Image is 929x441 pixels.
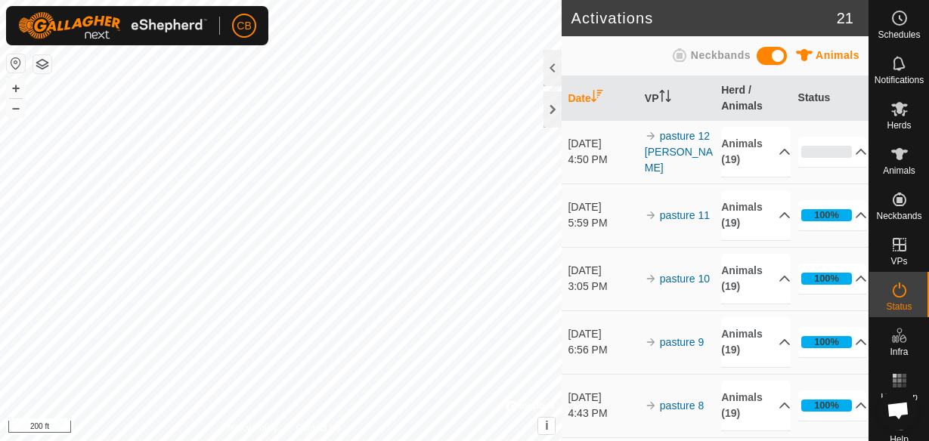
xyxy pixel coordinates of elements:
img: arrow [645,273,657,285]
p-sorticon: Activate to sort [591,92,603,104]
h2: Activations [571,9,836,27]
p-accordion-header: 0% [798,137,868,167]
a: pasture 11 [660,209,710,221]
p-sorticon: Activate to sort [659,92,671,104]
div: 3:05 PM [568,279,637,295]
div: 100% [801,336,853,348]
span: CB [237,18,251,34]
span: Infra [890,347,908,356]
a: pasture 8 [660,399,704,412]
div: 4:43 PM [568,406,637,421]
p-accordion-header: Animals (19) [721,381,791,430]
div: 0% [801,146,853,158]
a: pasture 9 [660,336,704,348]
div: 100% [814,271,839,285]
button: + [7,79,25,97]
div: 6:56 PM [568,342,637,358]
div: [DATE] [568,136,637,152]
img: Gallagher Logo [18,12,207,39]
img: arrow [645,336,657,348]
span: Neckbands [691,49,751,61]
div: 100% [814,335,839,349]
img: arrow [645,209,657,221]
div: 100% [814,398,839,412]
p-accordion-header: 100% [798,264,868,294]
span: Schedules [878,30,920,39]
p-accordion-header: Animals (19) [721,317,791,367]
p-accordion-header: Animals (19) [721,127,791,177]
span: Heatmap [881,393,918,402]
div: [DATE] [568,390,637,406]
p-accordion-header: 100% [798,327,868,357]
span: Status [886,302,912,311]
button: Reset Map [7,54,25,72]
th: VP [639,76,715,121]
a: pasture 12 [PERSON_NAME] [645,130,713,174]
div: 4:50 PM [568,152,637,168]
span: VPs [890,257,907,266]
p-accordion-header: 100% [798,390,868,421]
button: i [538,418,555,434]
a: Open chat [878,390,918,430]
span: Animals [816,49,859,61]
a: Contact Us [296,421,340,435]
th: Herd / Animals [715,76,791,121]
span: Herds [887,121,911,130]
span: 21 [837,7,853,29]
button: Map Layers [33,55,51,73]
span: Animals [883,166,915,175]
div: [DATE] [568,263,637,279]
a: Privacy Policy [221,421,278,435]
div: 100% [801,209,853,221]
span: Neckbands [876,211,921,220]
span: Notifications [875,76,924,85]
img: arrow [645,130,657,142]
p-accordion-header: 100% [798,200,868,230]
div: 100% [801,273,853,285]
a: pasture 10 [660,273,710,285]
div: 5:59 PM [568,215,637,231]
img: arrow [645,399,657,412]
div: [DATE] [568,199,637,215]
button: – [7,99,25,117]
p-accordion-header: Animals (19) [721,190,791,240]
span: i [545,419,548,432]
th: Status [792,76,869,121]
div: 100% [814,208,839,222]
div: [DATE] [568,326,637,342]
p-accordion-header: Animals (19) [721,254,791,304]
th: Date [562,76,638,121]
div: 100% [801,399,853,412]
